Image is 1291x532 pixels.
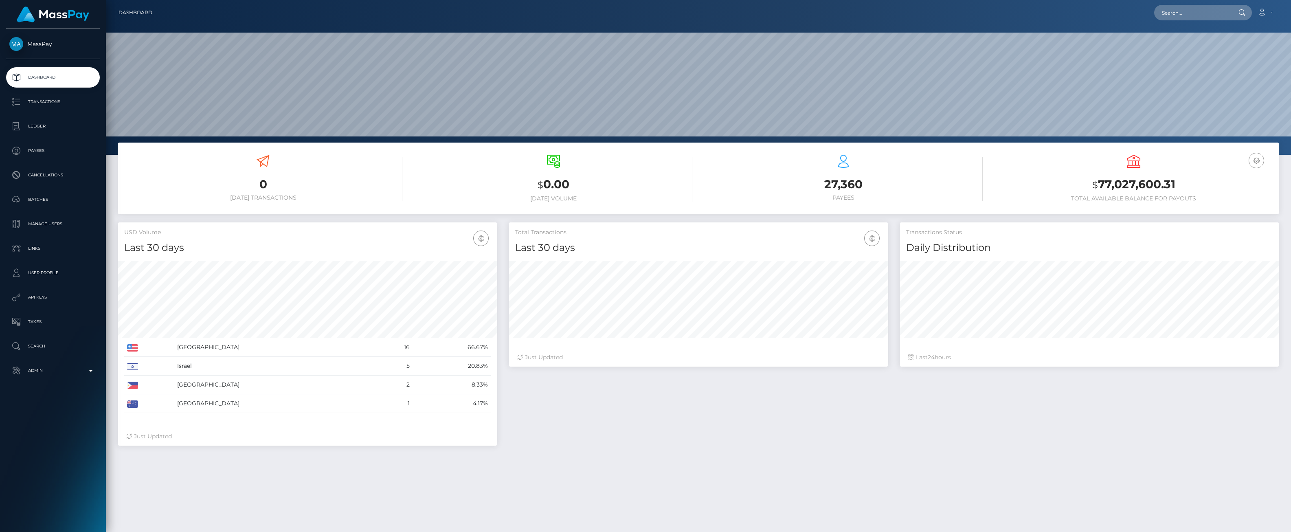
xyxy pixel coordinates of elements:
p: User Profile [9,267,97,279]
a: Taxes [6,312,100,332]
td: Israel [174,357,378,376]
td: [GEOGRAPHIC_DATA] [174,338,378,357]
p: Payees [9,145,97,157]
div: Just Updated [126,432,489,441]
h3: 77,027,600.31 [995,176,1273,193]
a: Dashboard [6,67,100,88]
h3: 27,360 [705,176,983,192]
h6: Payees [705,194,983,201]
p: Ledger [9,120,97,132]
p: Dashboard [9,71,97,84]
a: Links [6,238,100,259]
td: [GEOGRAPHIC_DATA] [174,376,378,394]
img: MassPay Logo [17,7,89,22]
p: Manage Users [9,218,97,230]
img: IL.png [127,363,138,370]
h3: 0.00 [415,176,693,193]
a: Ledger [6,116,100,136]
img: AU.png [127,400,138,408]
td: 1 [378,394,413,413]
span: MassPay [6,40,100,48]
img: MassPay [9,37,23,51]
h5: Transactions Status [906,229,1273,237]
div: Last hours [908,353,1271,362]
p: API Keys [9,291,97,303]
h5: Total Transactions [515,229,882,237]
img: PH.png [127,382,138,389]
a: API Keys [6,287,100,308]
p: Search [9,340,97,352]
a: Cancellations [6,165,100,185]
a: Payees [6,141,100,161]
h6: Total Available Balance for Payouts [995,195,1273,202]
a: Dashboard [119,4,152,21]
img: US.png [127,344,138,352]
small: $ [538,179,543,191]
td: 20.83% [413,357,491,376]
a: User Profile [6,263,100,283]
span: 24 [928,354,935,361]
p: Taxes [9,316,97,328]
h4: Last 30 days [515,241,882,255]
p: Admin [9,365,97,377]
td: 5 [378,357,413,376]
a: Batches [6,189,100,210]
h4: Last 30 days [124,241,491,255]
h6: [DATE] Transactions [124,194,402,201]
h5: USD Volume [124,229,491,237]
a: Search [6,336,100,356]
div: Just Updated [517,353,880,362]
td: 16 [378,338,413,357]
a: Manage Users [6,214,100,234]
a: Transactions [6,92,100,112]
a: Admin [6,361,100,381]
td: [GEOGRAPHIC_DATA] [174,394,378,413]
h3: 0 [124,176,402,192]
td: 8.33% [413,376,491,394]
td: 66.67% [413,338,491,357]
td: 2 [378,376,413,394]
h4: Daily Distribution [906,241,1273,255]
p: Transactions [9,96,97,108]
input: Search... [1154,5,1231,20]
h6: [DATE] Volume [415,195,693,202]
td: 4.17% [413,394,491,413]
p: Cancellations [9,169,97,181]
small: $ [1092,179,1098,191]
p: Links [9,242,97,255]
p: Batches [9,193,97,206]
